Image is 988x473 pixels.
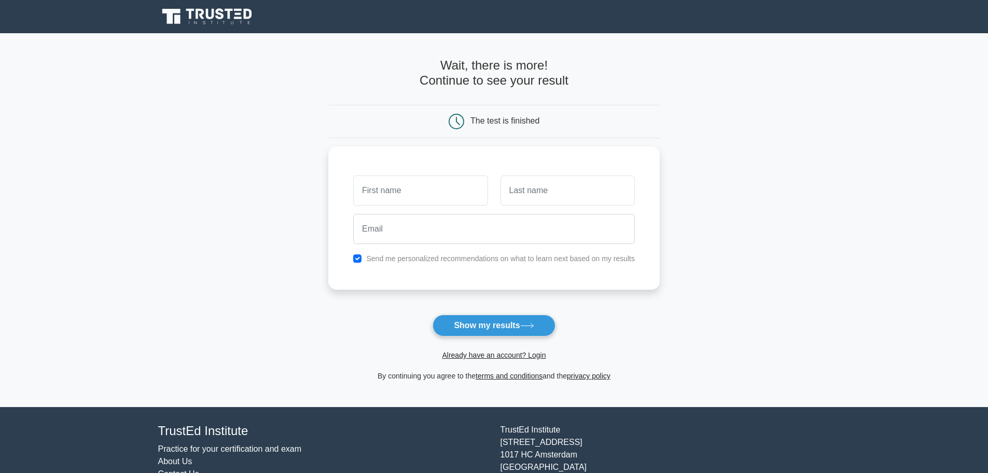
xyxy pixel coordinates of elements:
input: Last name [500,175,635,206]
input: First name [353,175,488,206]
a: About Us [158,457,192,466]
a: Practice for your certification and exam [158,444,302,453]
button: Show my results [433,315,555,336]
h4: TrustEd Institute [158,424,488,439]
input: Email [353,214,635,244]
a: Already have an account? Login [442,351,546,359]
label: Send me personalized recommendations on what to learn next based on my results [366,254,635,263]
div: By continuing you agree to the and the [322,370,666,382]
a: privacy policy [567,372,610,380]
h4: Wait, there is more! Continue to see your result [328,58,660,88]
div: The test is finished [470,116,539,125]
a: terms and conditions [476,372,542,380]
